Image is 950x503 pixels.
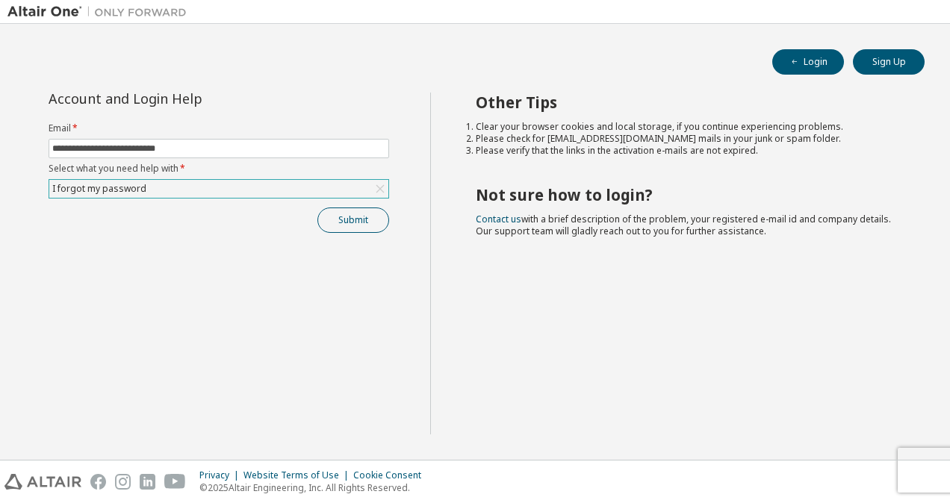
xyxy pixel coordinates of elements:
[476,133,898,145] li: Please check for [EMAIL_ADDRESS][DOMAIN_NAME] mails in your junk or spam folder.
[49,163,389,175] label: Select what you need help with
[4,474,81,490] img: altair_logo.svg
[164,474,186,490] img: youtube.svg
[317,207,389,233] button: Submit
[476,145,898,157] li: Please verify that the links in the activation e-mails are not expired.
[476,185,898,204] h2: Not sure how to login?
[115,474,131,490] img: instagram.svg
[7,4,194,19] img: Altair One
[476,213,521,225] a: Contact us
[772,49,844,75] button: Login
[140,474,155,490] img: linkedin.svg
[243,469,353,481] div: Website Terms of Use
[49,93,321,104] div: Account and Login Help
[853,49,925,75] button: Sign Up
[199,469,243,481] div: Privacy
[476,93,898,112] h2: Other Tips
[90,474,106,490] img: facebook.svg
[476,213,891,237] span: with a brief description of the problem, your registered e-mail id and company details. Our suppo...
[353,469,430,481] div: Cookie Consent
[199,481,430,494] p: © 2025 Altair Engineering, Inc. All Rights Reserved.
[49,122,389,134] label: Email
[50,181,149,197] div: I forgot my password
[49,180,388,198] div: I forgot my password
[476,121,898,133] li: Clear your browser cookies and local storage, if you continue experiencing problems.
